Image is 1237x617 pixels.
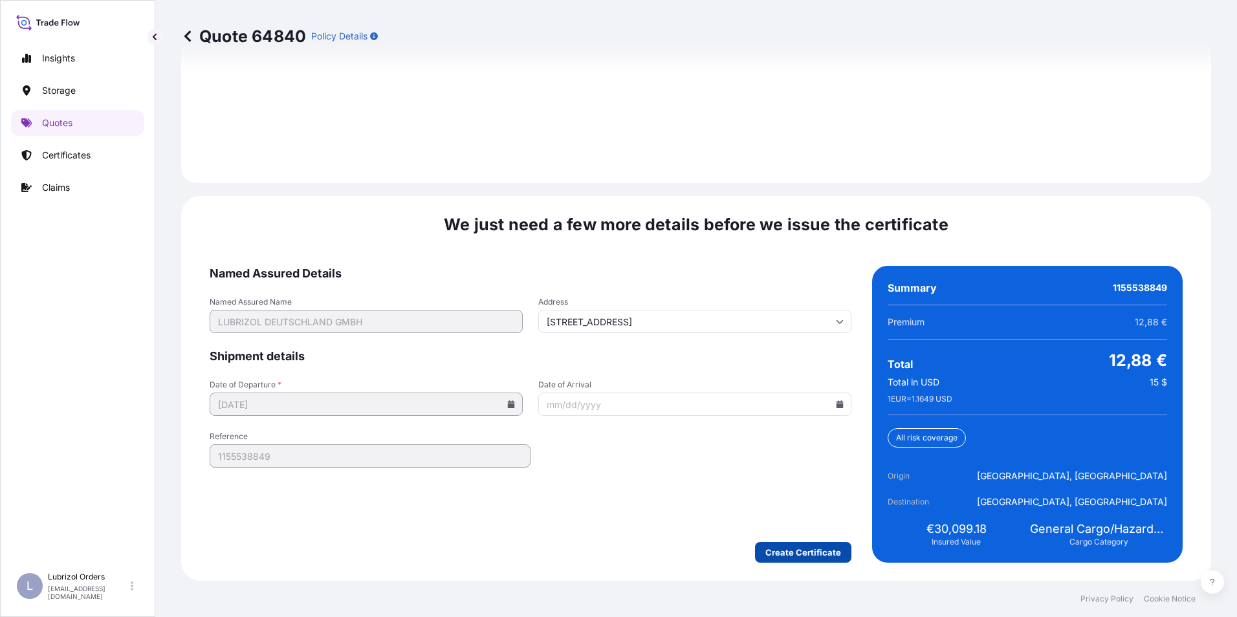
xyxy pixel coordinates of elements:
span: Total in USD [888,376,939,389]
p: Storage [42,84,76,97]
span: Reference [210,431,531,442]
span: Destination [888,495,960,508]
button: Create Certificate [755,542,851,563]
span: Origin [888,470,960,482]
span: 12,88 € [1109,350,1167,371]
p: Claims [42,181,70,194]
p: Quote 64840 [181,26,306,47]
a: Cookie Notice [1144,594,1196,604]
span: 1 EUR = 1.1649 USD [888,394,952,404]
span: Premium [888,316,925,329]
p: Lubrizol Orders [48,572,128,582]
a: Quotes [11,110,144,136]
span: Cargo Category [1069,537,1128,547]
p: Insights [42,52,75,65]
a: Storage [11,78,144,103]
p: Create Certificate [765,546,841,559]
span: Insured Value [932,537,981,547]
span: Total [888,358,913,371]
span: Date of Arrival [538,380,851,390]
span: We just need a few more details before we issue the certificate [444,214,948,235]
span: [GEOGRAPHIC_DATA], [GEOGRAPHIC_DATA] [977,495,1167,508]
span: Named Assured Details [210,266,851,281]
a: Certificates [11,142,144,168]
input: mm/dd/yyyy [210,393,523,416]
a: Claims [11,175,144,200]
span: Date of Departure [210,380,523,390]
a: Privacy Policy [1080,594,1133,604]
span: [GEOGRAPHIC_DATA], [GEOGRAPHIC_DATA] [977,470,1167,482]
input: mm/dd/yyyy [538,393,851,416]
span: Shipment details [210,349,851,364]
p: Certificates [42,149,91,162]
p: Quotes [42,116,72,129]
span: 12,88 € [1135,316,1167,329]
span: 15 $ [1150,376,1167,389]
span: Address [538,297,851,307]
span: Named Assured Name [210,297,523,307]
span: €30,099.18 [926,521,987,537]
span: General Cargo/Hazardous Material [1030,521,1167,537]
span: L [27,579,33,592]
span: 1155538849 [1113,281,1167,294]
p: [EMAIL_ADDRESS][DOMAIN_NAME] [48,585,128,600]
span: Summary [888,281,937,294]
input: Cargo owner address [538,310,851,333]
input: Your internal reference [210,444,531,468]
div: All risk coverage [888,428,966,448]
a: Insights [11,45,144,71]
p: Policy Details [311,30,367,43]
